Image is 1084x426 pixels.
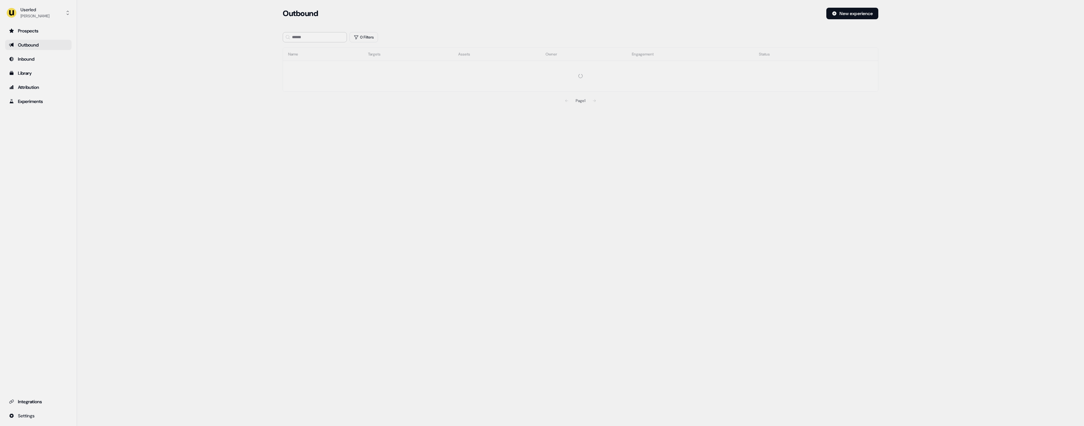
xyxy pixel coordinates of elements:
div: Settings [9,413,68,419]
button: 0 Filters [349,32,378,42]
div: Integrations [9,398,68,405]
a: Go to attribution [5,82,72,92]
a: Go to integrations [5,411,72,421]
a: Go to integrations [5,396,72,407]
h3: Outbound [283,9,318,18]
div: Inbound [9,56,68,62]
div: Userled [21,6,49,13]
div: Library [9,70,68,76]
a: Go to experiments [5,96,72,106]
div: Attribution [9,84,68,90]
div: Prospects [9,28,68,34]
a: Go to templates [5,68,72,78]
a: Go to Inbound [5,54,72,64]
a: Go to prospects [5,26,72,36]
a: Go to outbound experience [5,40,72,50]
div: Outbound [9,42,68,48]
div: [PERSON_NAME] [21,13,49,19]
div: Experiments [9,98,68,105]
button: New experience [826,8,878,19]
button: Userled[PERSON_NAME] [5,5,72,21]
